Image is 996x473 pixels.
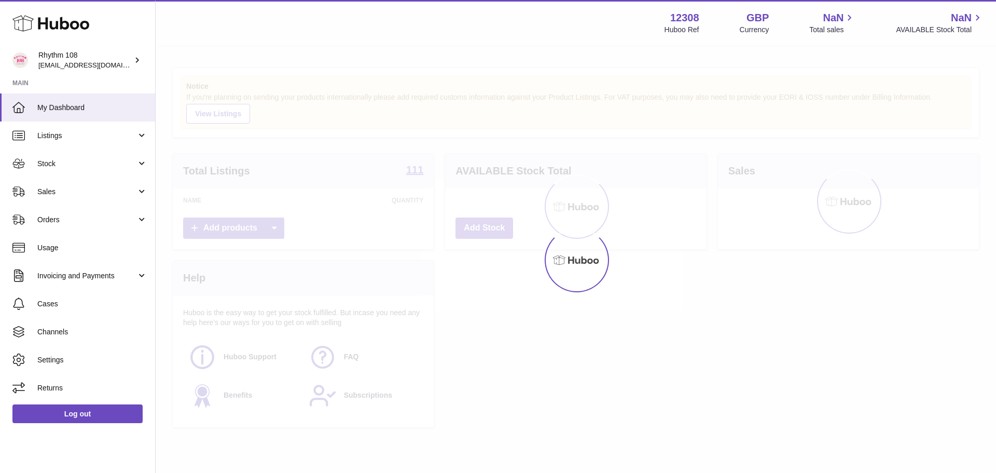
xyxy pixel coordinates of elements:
span: Stock [37,159,136,169]
span: Orders [37,215,136,225]
strong: GBP [746,11,769,25]
a: Log out [12,404,143,423]
span: AVAILABLE Stock Total [896,25,984,35]
img: internalAdmin-12308@internal.huboo.com [12,52,28,68]
a: NaN Total sales [809,11,855,35]
span: Sales [37,187,136,197]
span: My Dashboard [37,103,147,113]
div: Rhythm 108 [38,50,132,70]
span: [EMAIL_ADDRESS][DOMAIN_NAME] [38,61,153,69]
span: Usage [37,243,147,253]
span: Channels [37,327,147,337]
div: Huboo Ref [665,25,699,35]
span: Listings [37,131,136,141]
span: Total sales [809,25,855,35]
span: Cases [37,299,147,309]
a: NaN AVAILABLE Stock Total [896,11,984,35]
span: NaN [951,11,972,25]
span: NaN [823,11,843,25]
span: Returns [37,383,147,393]
strong: 12308 [670,11,699,25]
span: Settings [37,355,147,365]
div: Currency [740,25,769,35]
span: Invoicing and Payments [37,271,136,281]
